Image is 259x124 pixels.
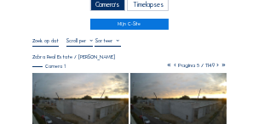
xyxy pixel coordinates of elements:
span: Pagina 5 / 1149 [178,62,215,69]
div: Zabra Real Estate / [PERSON_NAME] [32,54,115,59]
a: Mijn C-Site [90,19,168,30]
div: Camera 1 [32,65,66,70]
input: Zoek op datum 󰅀 [32,37,59,44]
